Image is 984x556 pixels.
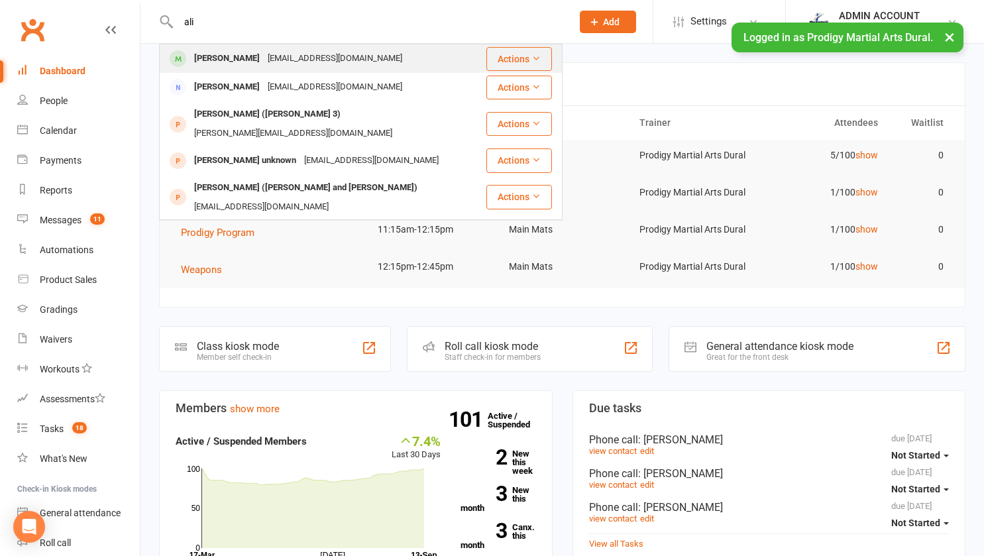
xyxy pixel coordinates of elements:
div: Phone call [589,467,950,480]
button: Not Started [891,443,949,467]
span: Prodigy Program [181,227,254,239]
td: 12:15pm-12:45pm [366,251,497,282]
div: Open Intercom Messenger [13,511,45,543]
a: What's New [17,444,140,474]
td: 1/100 [759,251,890,282]
h3: Members [176,402,536,415]
div: Messages [40,215,82,225]
a: show more [230,403,280,415]
button: Actions [486,112,552,136]
strong: 101 [449,410,488,429]
span: : [PERSON_NAME] [638,433,723,446]
button: Actions [486,47,552,71]
td: Prodigy Martial Arts Dural [628,177,759,208]
a: edit [640,514,654,524]
div: Great for the front desk [706,353,853,362]
a: Messages 11 [17,205,140,235]
div: ADMIN ACCOUNT [839,10,945,22]
a: Product Sales [17,265,140,295]
a: edit [640,480,654,490]
button: Actions [486,185,552,209]
span: : [PERSON_NAME] [638,467,723,480]
a: General attendance kiosk mode [17,498,140,528]
div: Waivers [40,334,72,345]
a: view contact [589,514,637,524]
input: Search... [174,13,563,31]
span: 18 [72,422,87,433]
div: [PERSON_NAME] unknown [190,151,300,170]
a: Reports [17,176,140,205]
td: Main Mats [497,251,628,282]
div: [PERSON_NAME] [190,49,264,68]
td: 1/100 [759,177,890,208]
div: Reports [40,185,72,195]
div: Roll call [40,537,71,548]
th: Attendees [759,106,890,140]
strong: Active / Suspended Members [176,435,307,447]
div: [PERSON_NAME][EMAIL_ADDRESS][DOMAIN_NAME] [190,124,396,143]
div: People [40,95,68,106]
div: What's New [40,453,87,464]
a: Waivers [17,325,140,355]
div: [PERSON_NAME] ([PERSON_NAME] and [PERSON_NAME]) [190,178,421,197]
a: Calendar [17,116,140,146]
div: Phone call [589,433,950,446]
div: Last 30 Days [392,433,441,462]
span: Not Started [891,518,940,528]
div: Assessments [40,394,105,404]
td: Main Mats [497,214,628,245]
div: Gradings [40,304,78,315]
td: 0 [890,251,956,282]
div: Tasks [40,423,64,434]
strong: 3 [461,484,507,504]
div: [EMAIL_ADDRESS][DOMAIN_NAME] [264,49,406,68]
strong: 3 [461,521,507,541]
div: Calendar [40,125,77,136]
div: [EMAIL_ADDRESS][DOMAIN_NAME] [300,151,443,170]
a: Tasks 18 [17,414,140,444]
a: Assessments [17,384,140,414]
td: 0 [890,214,956,245]
img: thumb_image1686208220.png [806,9,832,35]
div: 7.4% [392,433,441,448]
div: [PERSON_NAME] [190,78,264,97]
span: Settings [690,7,727,36]
div: General attendance kiosk mode [706,340,853,353]
a: show [855,150,878,160]
span: 11 [90,213,105,225]
th: Trainer [628,106,759,140]
a: Workouts [17,355,140,384]
a: 2New this week [461,449,535,475]
div: Member self check-in [197,353,279,362]
button: Actions [486,76,552,99]
div: [EMAIL_ADDRESS][DOMAIN_NAME] [190,197,333,217]
div: Staff check-in for members [445,353,541,362]
a: People [17,86,140,116]
span: Not Started [891,450,940,461]
a: Dashboard [17,56,140,86]
button: Not Started [891,511,949,535]
div: [EMAIL_ADDRESS][DOMAIN_NAME] [264,78,406,97]
div: Workouts [40,364,80,374]
a: show [855,261,878,272]
td: 0 [890,140,956,171]
div: Roll call kiosk mode [445,340,541,353]
a: Payments [17,146,140,176]
div: General attendance [40,508,121,518]
button: Prodigy Program [181,225,264,241]
a: View all Tasks [589,539,643,549]
td: 11:15am-12:15pm [366,214,497,245]
a: Automations [17,235,140,265]
a: 3Canx. this month [461,523,535,549]
a: view contact [589,480,637,490]
a: 3New this month [461,486,535,512]
div: Payments [40,155,82,166]
td: Prodigy Martial Arts Dural [628,214,759,245]
span: Weapons [181,264,222,276]
div: Class kiosk mode [197,340,279,353]
button: Add [580,11,636,33]
a: Clubworx [16,13,49,46]
a: edit [640,446,654,456]
td: Prodigy Martial Arts Dural [628,251,759,282]
td: 1/100 [759,214,890,245]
